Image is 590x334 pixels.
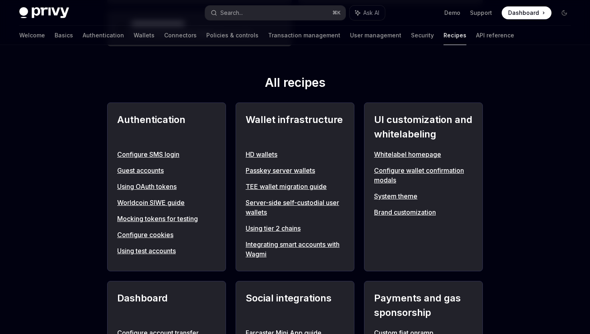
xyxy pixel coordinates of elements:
a: Brand customization [374,207,473,217]
a: Using tier 2 chains [246,223,344,233]
h2: Payments and gas sponsorship [374,291,473,320]
a: Welcome [19,26,45,45]
a: Policies & controls [206,26,258,45]
a: Dashboard [502,6,551,19]
a: Whitelabel homepage [374,150,473,159]
button: Search...⌘K [205,6,345,20]
a: Worldcoin SIWE guide [117,198,216,207]
a: Server-side self-custodial user wallets [246,198,344,217]
a: System theme [374,191,473,201]
a: Wallets [134,26,155,45]
a: Integrating smart accounts with Wagmi [246,240,344,259]
a: TEE wallet migration guide [246,182,344,191]
a: Security [411,26,434,45]
a: Support [470,9,492,17]
a: Authentication [83,26,124,45]
h2: Wallet infrastructure [246,113,344,141]
a: Configure SMS login [117,150,216,159]
h2: Dashboard [117,291,216,320]
span: Dashboard [508,9,539,17]
a: Guest accounts [117,166,216,175]
button: Ask AI [350,6,385,20]
img: dark logo [19,7,69,18]
a: HD wallets [246,150,344,159]
a: Using OAuth tokens [117,182,216,191]
h2: UI customization and whitelabeling [374,113,473,141]
a: Connectors [164,26,197,45]
span: ⌘ K [332,10,341,16]
a: Basics [55,26,73,45]
a: Configure cookies [117,230,216,240]
h2: Social integrations [246,291,344,320]
span: Ask AI [363,9,379,17]
div: Search... [220,8,243,18]
h2: Authentication [117,113,216,141]
h2: All recipes [107,75,483,93]
a: Transaction management [268,26,340,45]
a: Recipes [444,26,466,45]
a: API reference [476,26,514,45]
a: Mocking tokens for testing [117,214,216,223]
a: User management [350,26,401,45]
a: Configure wallet confirmation modals [374,166,473,185]
a: Demo [444,9,460,17]
a: Using test accounts [117,246,216,256]
a: Passkey server wallets [246,166,344,175]
button: Toggle dark mode [558,6,571,19]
